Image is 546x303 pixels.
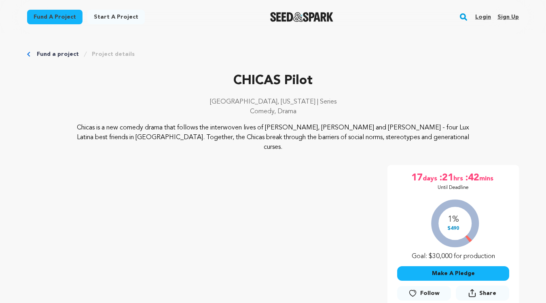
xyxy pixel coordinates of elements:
[27,97,519,107] p: [GEOGRAPHIC_DATA], [US_STATE] | Series
[423,172,439,184] span: days
[479,172,495,184] span: mins
[397,266,509,281] button: Make A Pledge
[27,50,519,58] div: Breadcrumb
[453,172,465,184] span: hrs
[465,172,479,184] span: :42
[479,289,496,297] span: Share
[27,71,519,91] p: CHICAS Pilot
[27,107,519,117] p: Comedy, Drama
[76,123,470,152] p: Chicas is a new comedy drama that follows the interwoven lives of [PERSON_NAME], [PERSON_NAME] an...
[92,50,135,58] a: Project details
[411,172,423,184] span: 17
[27,10,83,24] a: Fund a project
[438,184,469,191] p: Until Deadline
[420,289,440,297] span: Follow
[37,50,79,58] a: Fund a project
[397,286,451,301] a: Follow
[270,12,334,22] a: Seed&Spark Homepage
[475,11,491,23] a: Login
[456,286,509,301] button: Share
[497,11,519,23] a: Sign up
[270,12,334,22] img: Seed&Spark Logo Dark Mode
[439,172,453,184] span: :21
[87,10,145,24] a: Start a project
